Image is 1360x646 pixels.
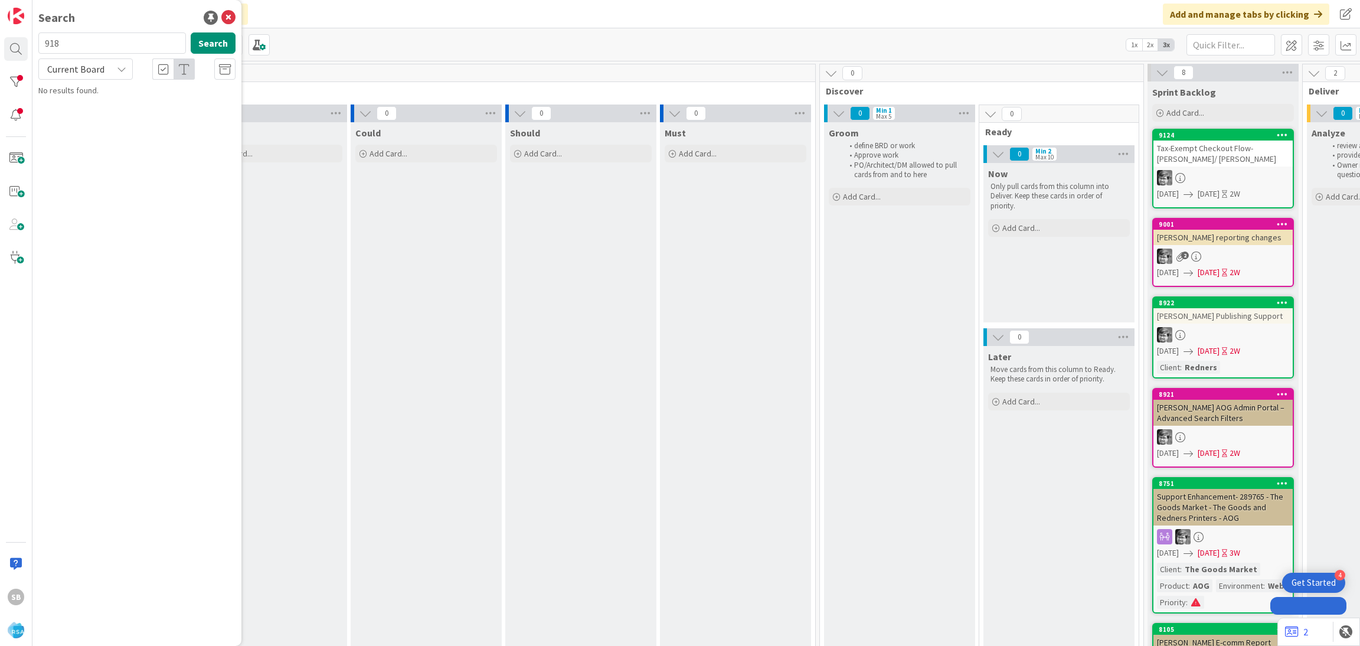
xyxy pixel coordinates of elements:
[876,113,891,119] div: Max 5
[1216,579,1263,592] div: Environment
[679,148,717,159] span: Add Card...
[1159,220,1293,229] div: 9001
[510,127,540,139] span: Should
[1157,563,1180,576] div: Client
[1153,389,1293,400] div: 8921
[8,8,24,24] img: Visit kanbanzone.com
[990,182,1127,211] p: Only pull cards from this column into Deliver. Keep these cards in order of priority.
[1230,266,1240,279] div: 2W
[988,351,1011,363] span: Later
[1285,625,1308,639] a: 2
[377,106,397,120] span: 0
[355,127,381,139] span: Could
[1230,447,1240,459] div: 2W
[1153,219,1293,245] div: 9001[PERSON_NAME] reporting changes
[1163,4,1329,25] div: Add and manage tabs by clicking
[990,365,1127,384] p: Move cards from this column to Ready. Keep these cards in order of priority.
[1152,86,1216,98] span: Sprint Backlog
[1153,529,1293,544] div: KS
[1009,330,1029,344] span: 0
[843,191,881,202] span: Add Card...
[8,589,24,605] div: SB
[1198,345,1220,357] span: [DATE]
[1153,478,1293,526] div: 8751Support Enhancement- 289765 - The Goods Market - The Goods and Redners Printers - AOG
[1002,396,1040,407] span: Add Card...
[665,127,686,139] span: Must
[1198,188,1220,200] span: [DATE]
[1035,148,1051,154] div: Min 2
[1198,447,1220,459] span: [DATE]
[686,106,706,120] span: 0
[1182,563,1260,576] div: The Goods Market
[1282,573,1345,593] div: Open Get Started checklist, remaining modules: 4
[1198,266,1220,279] span: [DATE]
[1153,389,1293,426] div: 8921[PERSON_NAME] AOG Admin Portal – Advanced Search Filters
[988,168,1008,180] span: Now
[1166,107,1204,118] span: Add Card...
[1157,447,1179,459] span: [DATE]
[8,622,24,638] img: avatar
[1157,345,1179,357] span: [DATE]
[1159,131,1293,139] div: 9124
[1157,249,1172,264] img: KS
[1153,308,1293,324] div: [PERSON_NAME] Publishing Support
[1175,529,1191,544] img: KS
[38,32,186,54] input: Search for title...
[1198,547,1220,559] span: [DATE]
[1153,327,1293,342] div: KS
[1292,577,1336,589] div: Get Started
[1002,107,1022,121] span: 0
[1335,570,1345,580] div: 4
[1153,141,1293,167] div: Tax-Exempt Checkout Flow- [PERSON_NAME]/ [PERSON_NAME]
[1157,579,1188,592] div: Product
[1188,579,1190,592] span: :
[531,106,551,120] span: 0
[1153,130,1293,141] div: 9124
[842,66,862,80] span: 0
[370,148,407,159] span: Add Card...
[1152,218,1294,287] a: 9001[PERSON_NAME] reporting changesKS[DATE][DATE]2W
[1157,596,1186,609] div: Priority
[1333,106,1353,120] span: 0
[1152,388,1294,468] a: 8921[PERSON_NAME] AOG Admin Portal – Advanced Search FiltersKS[DATE][DATE]2W
[1153,249,1293,264] div: KS
[1157,547,1179,559] span: [DATE]
[47,63,104,75] span: Current Board
[38,84,236,97] div: No results found.
[1152,477,1294,614] a: 8751Support Enhancement- 289765 - The Goods Market - The Goods and Redners Printers - AOGKS[DATE]...
[1153,489,1293,526] div: Support Enhancement- 289765 - The Goods Market - The Goods and Redners Printers - AOG
[1153,230,1293,245] div: [PERSON_NAME] reporting changes
[1153,298,1293,324] div: 8922[PERSON_NAME] Publishing Support
[850,106,870,120] span: 0
[1190,579,1212,592] div: AOG
[1230,345,1240,357] div: 2W
[43,85,800,97] span: Product Backlog
[524,148,562,159] span: Add Card...
[1180,563,1182,576] span: :
[1159,299,1293,307] div: 8922
[1153,400,1293,426] div: [PERSON_NAME] AOG Admin Portal – Advanced Search Filters
[843,141,969,151] li: define BRD or work
[1153,624,1293,635] div: 8105
[1157,266,1179,279] span: [DATE]
[1152,296,1294,379] a: 8922[PERSON_NAME] Publishing SupportKS[DATE][DATE]2WClient:Redners
[1153,130,1293,167] div: 9124Tax-Exempt Checkout Flow- [PERSON_NAME]/ [PERSON_NAME]
[1173,66,1194,80] span: 8
[1230,547,1240,559] div: 3W
[1181,252,1189,259] span: 2
[1157,327,1172,342] img: KS
[1157,188,1179,200] span: [DATE]
[1159,390,1293,399] div: 8921
[1152,129,1294,208] a: 9124Tax-Exempt Checkout Flow- [PERSON_NAME]/ [PERSON_NAME]KS[DATE][DATE]2W
[38,9,75,27] div: Search
[1009,147,1029,161] span: 0
[1182,361,1220,374] div: Redners
[1153,429,1293,445] div: KS
[1002,223,1040,233] span: Add Card...
[1035,154,1054,160] div: Max 10
[1159,479,1293,488] div: 8751
[1186,34,1275,56] input: Quick Filter...
[1159,625,1293,634] div: 8105
[1157,170,1172,185] img: KS
[1265,579,1287,592] div: Web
